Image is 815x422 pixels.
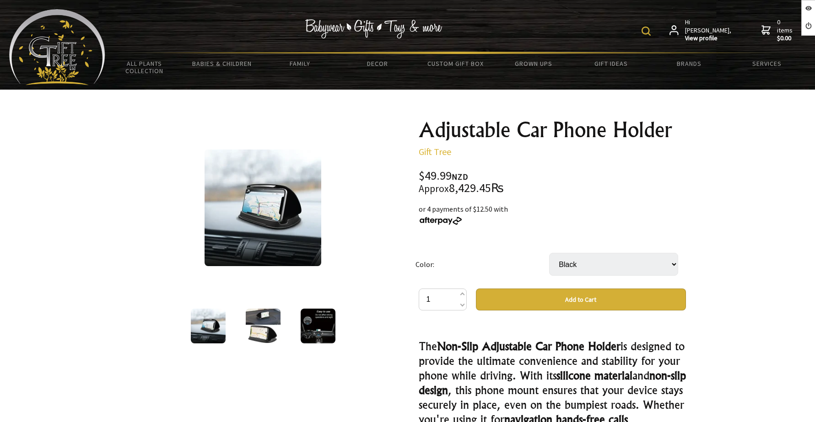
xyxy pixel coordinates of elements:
img: Adjustable Car Phone Holder [246,309,281,343]
img: Adjustable Car Phone Holder [301,309,335,343]
img: Afterpay [419,217,463,225]
small: Approx [419,182,449,195]
img: Adjustable Car Phone Holder [205,150,321,266]
strong: Non-Slip Adjustable Car Phone Holder [437,339,621,353]
div: or 4 payments of $12.50 with [419,203,686,225]
a: Gift Tree [419,146,451,157]
a: All Plants Collection [105,54,183,80]
a: Decor [339,54,416,73]
strong: View profile [685,34,732,43]
button: Add to Cart [476,288,686,310]
a: Family [261,54,339,73]
a: Grown Ups [495,54,572,73]
strong: silicone material [556,369,632,382]
h1: Adjustable Car Phone Holder [419,119,686,141]
a: Custom Gift Box [416,54,494,73]
a: Services [728,54,806,73]
a: Brands [650,54,728,73]
span: NZD [452,171,468,182]
span: Hi [PERSON_NAME], [685,18,732,43]
a: 0 items$0.00 [761,18,794,43]
td: Color: [416,240,549,288]
a: Hi [PERSON_NAME],View profile [669,18,732,43]
img: product search [642,27,651,36]
span: 0 items [777,18,794,43]
strong: $0.00 [777,34,794,43]
a: Babies & Children [183,54,261,73]
img: Babyware - Gifts - Toys and more... [9,9,105,85]
a: Gift Ideas [572,54,650,73]
div: $49.99 8,429.45₨ [419,170,686,194]
img: Adjustable Car Phone Holder [191,309,226,343]
img: Babywear - Gifts - Toys & more [305,19,442,38]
